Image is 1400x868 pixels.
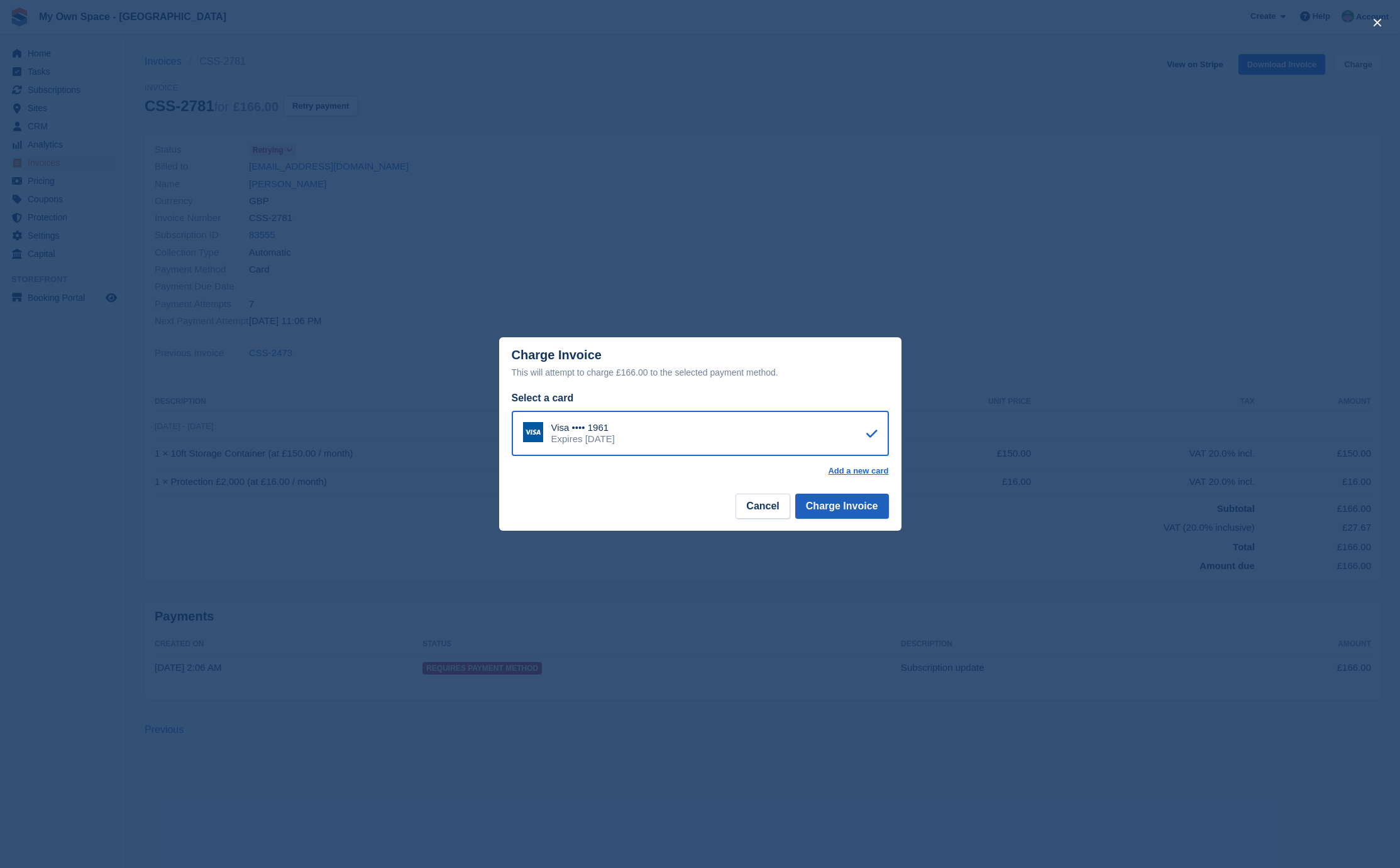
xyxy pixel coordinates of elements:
[551,422,615,433] div: Visa •••• 1961
[523,422,543,442] img: Visa Logo
[736,494,790,519] button: Cancel
[512,391,889,406] div: Select a card
[828,466,888,476] a: Add a new card
[551,433,615,445] div: Expires [DATE]
[1367,13,1387,33] button: close
[512,348,889,380] div: Charge Invoice
[512,365,889,380] div: This will attempt to charge £166.00 to the selected payment method.
[795,494,889,519] button: Charge Invoice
